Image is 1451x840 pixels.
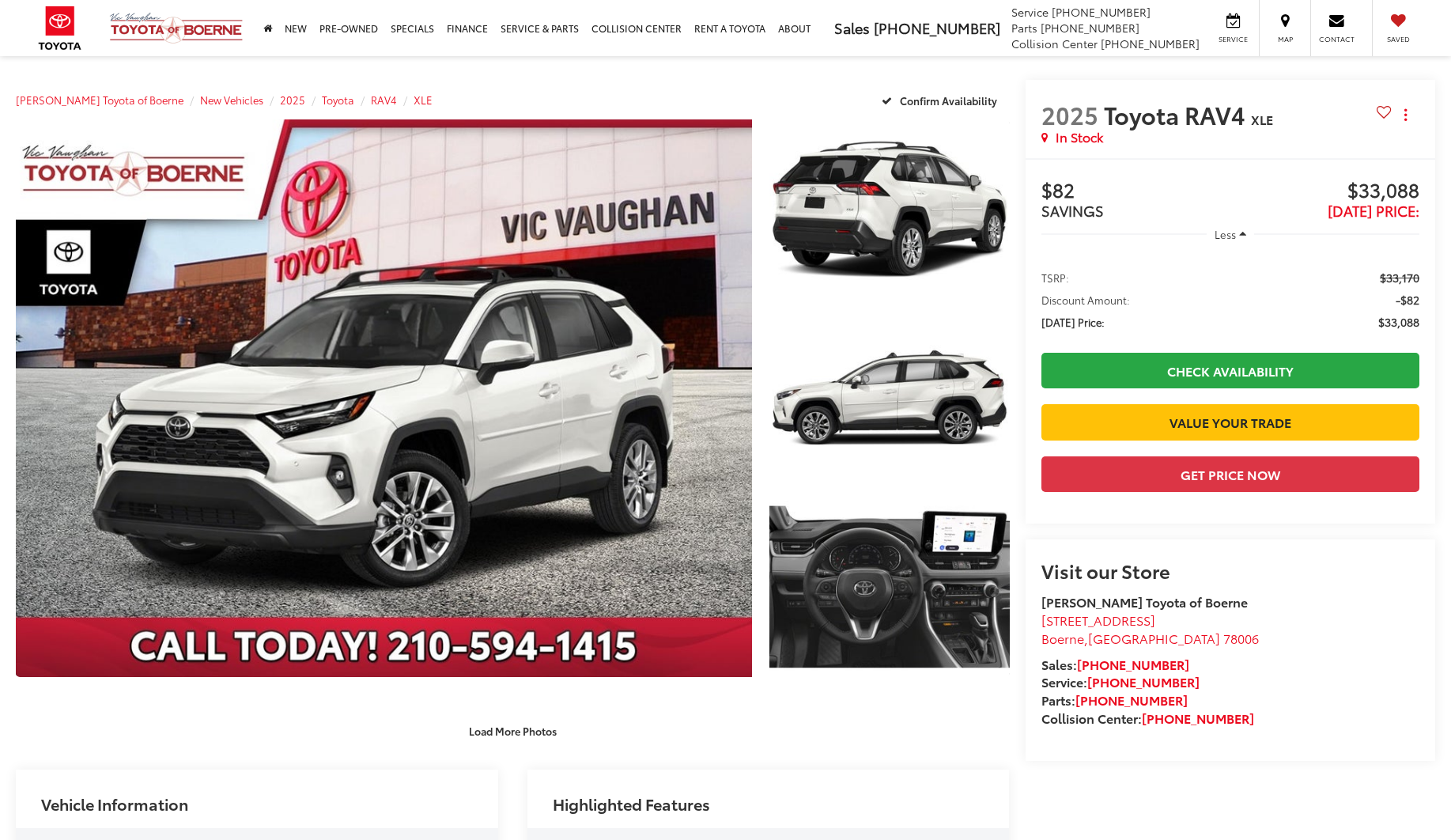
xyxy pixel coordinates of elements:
span: 2025 [1041,97,1098,131]
span: Collision Center [1011,36,1098,51]
span: Service [1011,4,1049,20]
a: Toyota [322,93,354,107]
span: Discount Amount: [1041,292,1130,308]
span: [DATE] Price: [1328,200,1419,221]
a: Check Availability [1041,353,1419,388]
img: Vic Vaughan Toyota of Boerne [109,12,244,44]
button: Confirm Availability [873,86,1010,114]
a: [PERSON_NAME] Toyota of Boerne [16,93,183,107]
span: , [1041,629,1259,647]
a: [STREET_ADDRESS] Boerne,[GEOGRAPHIC_DATA] 78006 [1041,611,1259,647]
span: In Stock [1056,128,1103,146]
span: Service [1215,34,1251,44]
h2: Visit our Store [1041,560,1419,581]
span: $33,170 [1380,270,1419,286]
a: Value Your Trade [1041,404,1419,440]
span: $33,088 [1378,314,1419,330]
a: Expand Photo 3 [769,497,1010,677]
span: SAVINGS [1041,200,1104,221]
button: Actions [1392,100,1419,128]
span: [DATE] Price: [1041,314,1105,330]
span: [GEOGRAPHIC_DATA] [1088,629,1220,647]
img: 2025 Toyota RAV4 XLE [767,495,1012,679]
span: Less [1215,227,1236,241]
a: Expand Photo 0 [16,119,752,677]
span: $33,088 [1230,180,1419,203]
a: Expand Photo 1 [769,119,1010,300]
a: [PHONE_NUMBER] [1075,691,1188,709]
strong: Parts: [1041,691,1188,709]
a: [PHONE_NUMBER] [1077,655,1189,673]
a: RAV4 [371,93,397,107]
span: $82 [1041,180,1230,203]
span: [PHONE_NUMBER] [874,17,1000,38]
strong: [PERSON_NAME] Toyota of Boerne [1041,592,1248,611]
span: Saved [1381,34,1415,44]
a: New Vehicles [200,93,263,107]
h2: Highlighted Features [553,795,710,812]
span: [PHONE_NUMBER] [1052,4,1151,20]
span: -$82 [1396,292,1419,308]
a: XLE [414,93,433,107]
a: [PHONE_NUMBER] [1142,709,1254,727]
strong: Collision Center: [1041,709,1254,727]
span: Confirm Availability [900,93,997,108]
span: Sales [834,17,870,38]
span: [PHONE_NUMBER] [1101,36,1200,51]
span: XLE [1251,110,1273,128]
button: Get Price Now [1041,456,1419,492]
a: [PHONE_NUMBER] [1087,672,1200,691]
span: 78006 [1223,629,1259,647]
a: 2025 [280,93,305,107]
strong: Sales: [1041,655,1189,673]
img: 2025 Toyota RAV4 XLE [767,118,1012,302]
span: Parts [1011,20,1037,36]
img: 2025 Toyota RAV4 XLE [767,306,1012,490]
span: Contact [1319,34,1355,44]
a: Expand Photo 2 [769,308,1010,489]
button: Less [1207,220,1254,248]
span: TSRP: [1041,270,1069,286]
span: Boerne [1041,629,1084,647]
span: dropdown dots [1404,108,1407,121]
h2: Vehicle Information [41,795,188,812]
span: [STREET_ADDRESS] [1041,611,1155,629]
button: Load More Photos [458,717,568,745]
img: 2025 Toyota RAV4 XLE [9,116,760,679]
span: [PHONE_NUMBER] [1041,20,1139,36]
strong: Service: [1041,672,1200,691]
span: Map [1268,34,1302,44]
span: Toyota RAV4 [1104,97,1251,131]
